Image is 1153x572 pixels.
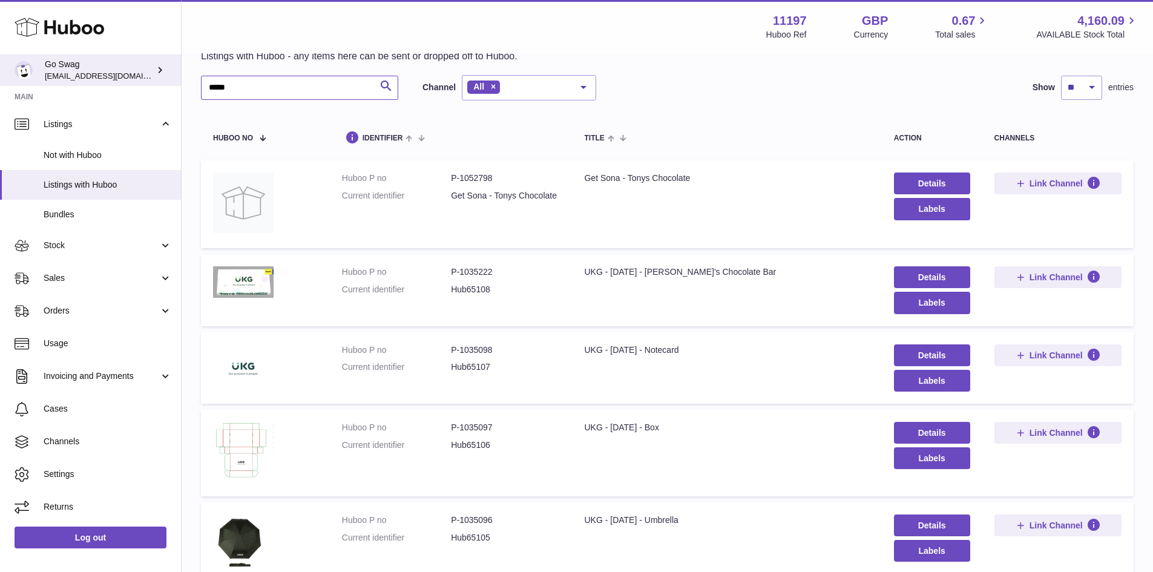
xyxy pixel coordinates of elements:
[44,468,172,480] span: Settings
[44,338,172,349] span: Usage
[44,240,159,251] span: Stock
[773,13,807,29] strong: 11197
[1030,350,1083,361] span: Link Channel
[342,361,451,373] dt: Current identifier
[766,29,807,41] div: Huboo Ref
[854,29,889,41] div: Currency
[213,344,274,388] img: UKG - Easter - Notecard
[1030,178,1083,189] span: Link Channel
[1036,29,1138,41] span: AVAILABLE Stock Total
[342,190,451,202] dt: Current identifier
[894,344,970,366] a: Details
[894,447,970,469] button: Labels
[44,179,172,191] span: Listings with Huboo
[15,527,166,548] a: Log out
[1033,82,1055,93] label: Show
[44,209,172,220] span: Bundles
[894,173,970,194] a: Details
[1030,427,1083,438] span: Link Channel
[44,305,159,317] span: Orders
[894,266,970,288] a: Details
[342,532,451,544] dt: Current identifier
[422,82,456,93] label: Channel
[584,422,869,433] div: UKG - [DATE] - Box
[45,71,178,81] span: [EMAIL_ADDRESS][DOMAIN_NAME]
[342,173,451,184] dt: Huboo P no
[213,514,274,567] img: UKG - Easter - Umbrella
[15,61,33,79] img: internalAdmin-11197@internal.huboo.com
[894,134,970,142] div: action
[451,439,560,451] dd: Hub65106
[994,173,1122,194] button: Link Channel
[451,284,560,295] dd: Hub65108
[213,173,274,233] img: Get Sona - Tonys Chocolate
[894,422,970,444] a: Details
[584,344,869,356] div: UKG - [DATE] - Notecard
[44,150,172,161] span: Not with Huboo
[894,514,970,536] a: Details
[342,422,451,433] dt: Huboo P no
[1030,520,1083,531] span: Link Channel
[584,514,869,526] div: UKG - [DATE] - Umbrella
[994,344,1122,366] button: Link Channel
[451,173,560,184] dd: P-1052798
[342,439,451,451] dt: Current identifier
[45,59,154,82] div: Go Swag
[994,422,1122,444] button: Link Channel
[584,266,869,278] div: UKG - [DATE] - [PERSON_NAME]'s Chocolate Bar
[1036,13,1138,41] a: 4,160.09 AVAILABLE Stock Total
[342,266,451,278] dt: Huboo P no
[44,370,159,382] span: Invoicing and Payments
[935,13,989,41] a: 0.67 Total sales
[44,403,172,415] span: Cases
[994,134,1122,142] div: channels
[952,13,976,29] span: 0.67
[342,514,451,526] dt: Huboo P no
[994,514,1122,536] button: Link Channel
[584,134,604,142] span: title
[451,532,560,544] dd: Hub65105
[584,173,869,184] div: Get Sona - Tonys Chocolate
[213,134,253,142] span: Huboo no
[44,436,172,447] span: Channels
[1077,13,1125,29] span: 4,160.09
[213,266,274,298] img: UKG - Easter - Tony's Chocolate Bar
[44,272,159,284] span: Sales
[894,198,970,220] button: Labels
[1108,82,1134,93] span: entries
[451,266,560,278] dd: P-1035222
[342,284,451,295] dt: Current identifier
[1030,272,1083,283] span: Link Channel
[451,344,560,356] dd: P-1035098
[44,119,159,130] span: Listings
[994,266,1122,288] button: Link Channel
[862,13,888,29] strong: GBP
[894,540,970,562] button: Labels
[213,422,274,481] img: UKG - Easter - Box
[935,29,989,41] span: Total sales
[473,82,484,91] span: All
[894,292,970,314] button: Labels
[451,361,560,373] dd: Hub65107
[44,501,172,513] span: Returns
[451,422,560,433] dd: P-1035097
[894,370,970,392] button: Labels
[201,50,517,63] p: Listings with Huboo - any items here can be sent or dropped off to Huboo.
[342,344,451,356] dt: Huboo P no
[451,190,560,202] dd: Get Sona - Tonys Chocolate
[451,514,560,526] dd: P-1035096
[363,134,403,142] span: identifier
